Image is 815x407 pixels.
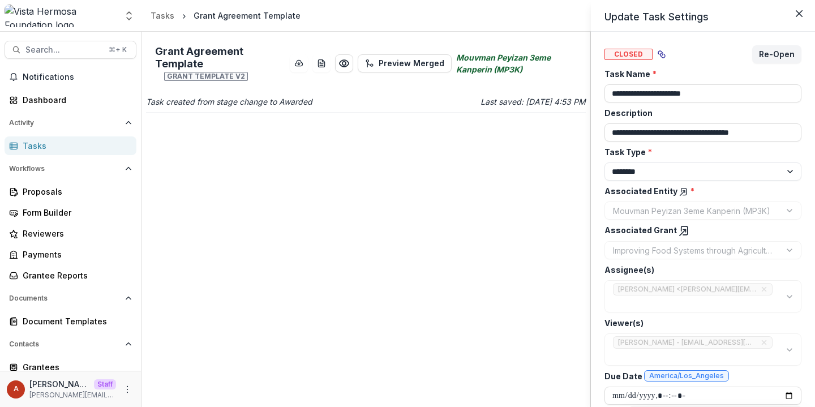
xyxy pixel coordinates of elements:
span: America/Los_Angeles [649,372,724,380]
label: Associated Entity [604,185,795,197]
label: Associated Grant [604,224,795,237]
label: Assignee(s) [604,264,795,276]
button: Re-Open [752,45,801,63]
label: Task Type [604,146,795,158]
label: Task Name [604,68,795,80]
label: Description [604,107,795,119]
button: View dependent tasks [653,45,671,63]
label: Due Date [604,370,795,382]
label: Viewer(s) [604,317,795,329]
span: Closed [604,49,653,60]
button: Close [790,5,808,23]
